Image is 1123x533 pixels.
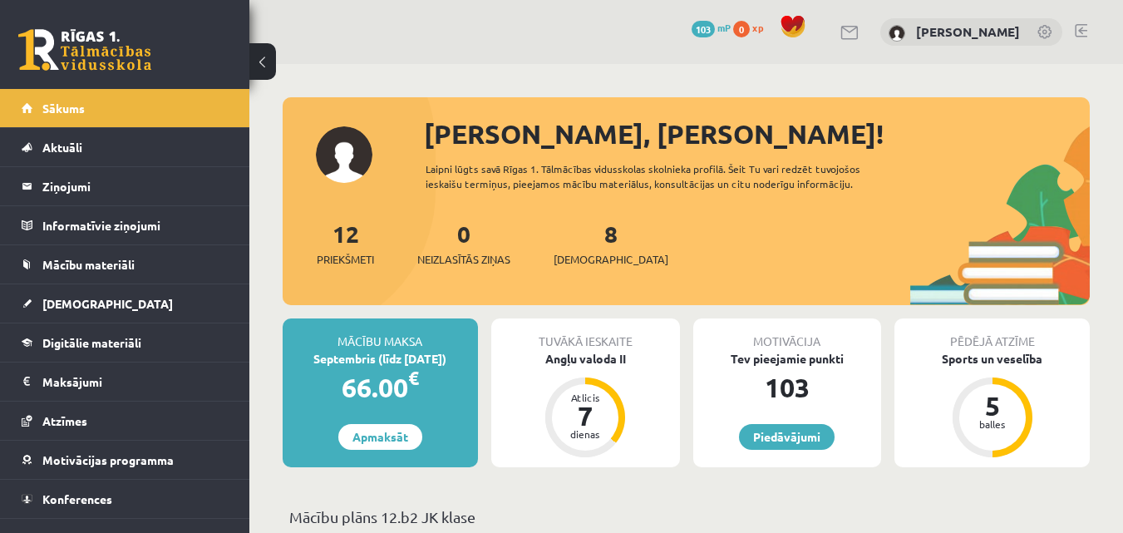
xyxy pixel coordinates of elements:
[560,402,610,429] div: 7
[22,89,229,127] a: Sākums
[424,114,1090,154] div: [PERSON_NAME], [PERSON_NAME]!
[283,350,478,368] div: Septembris (līdz [DATE])
[22,128,229,166] a: Aktuāli
[692,21,715,37] span: 103
[693,350,882,368] div: Tev pieejamie punkti
[916,23,1020,40] a: [PERSON_NAME]
[22,363,229,401] a: Maksājumi
[42,413,87,428] span: Atzīmes
[22,323,229,362] a: Digitālie materiāli
[289,506,1083,528] p: Mācību plāns 12.b2 JK klase
[42,452,174,467] span: Motivācijas programma
[733,21,771,34] a: 0 xp
[42,101,85,116] span: Sākums
[18,29,151,71] a: Rīgas 1. Tālmācības vidusskola
[22,441,229,479] a: Motivācijas programma
[283,368,478,407] div: 66.00
[889,25,905,42] img: Heidija Močane
[42,335,141,350] span: Digitālie materiāli
[894,350,1090,368] div: Sports un veselība
[22,402,229,440] a: Atzīmes
[560,429,610,439] div: dienas
[491,350,680,368] div: Angļu valoda II
[42,140,82,155] span: Aktuāli
[717,21,731,34] span: mP
[752,21,763,34] span: xp
[968,419,1017,429] div: balles
[491,318,680,350] div: Tuvākā ieskaite
[317,219,374,268] a: 12Priekšmeti
[42,257,135,272] span: Mācību materiāli
[554,251,668,268] span: [DEMOGRAPHIC_DATA]
[338,424,422,450] a: Apmaksāt
[317,251,374,268] span: Priekšmeti
[42,167,229,205] legend: Ziņojumi
[408,366,419,390] span: €
[491,350,680,460] a: Angļu valoda II Atlicis 7 dienas
[42,491,112,506] span: Konferences
[417,219,510,268] a: 0Neizlasītās ziņas
[42,296,173,311] span: [DEMOGRAPHIC_DATA]
[417,251,510,268] span: Neizlasītās ziņas
[22,480,229,518] a: Konferences
[968,392,1017,419] div: 5
[894,350,1090,460] a: Sports un veselība 5 balles
[22,284,229,323] a: [DEMOGRAPHIC_DATA]
[692,21,731,34] a: 103 mP
[693,368,882,407] div: 103
[283,318,478,350] div: Mācību maksa
[22,245,229,284] a: Mācību materiāli
[42,206,229,244] legend: Informatīvie ziņojumi
[42,363,229,401] legend: Maksājumi
[554,219,668,268] a: 8[DEMOGRAPHIC_DATA]
[560,392,610,402] div: Atlicis
[739,424,835,450] a: Piedāvājumi
[894,318,1090,350] div: Pēdējā atzīme
[733,21,750,37] span: 0
[22,167,229,205] a: Ziņojumi
[22,206,229,244] a: Informatīvie ziņojumi
[693,318,882,350] div: Motivācija
[426,161,910,191] div: Laipni lūgts savā Rīgas 1. Tālmācības vidusskolas skolnieka profilā. Šeit Tu vari redzēt tuvojošo...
